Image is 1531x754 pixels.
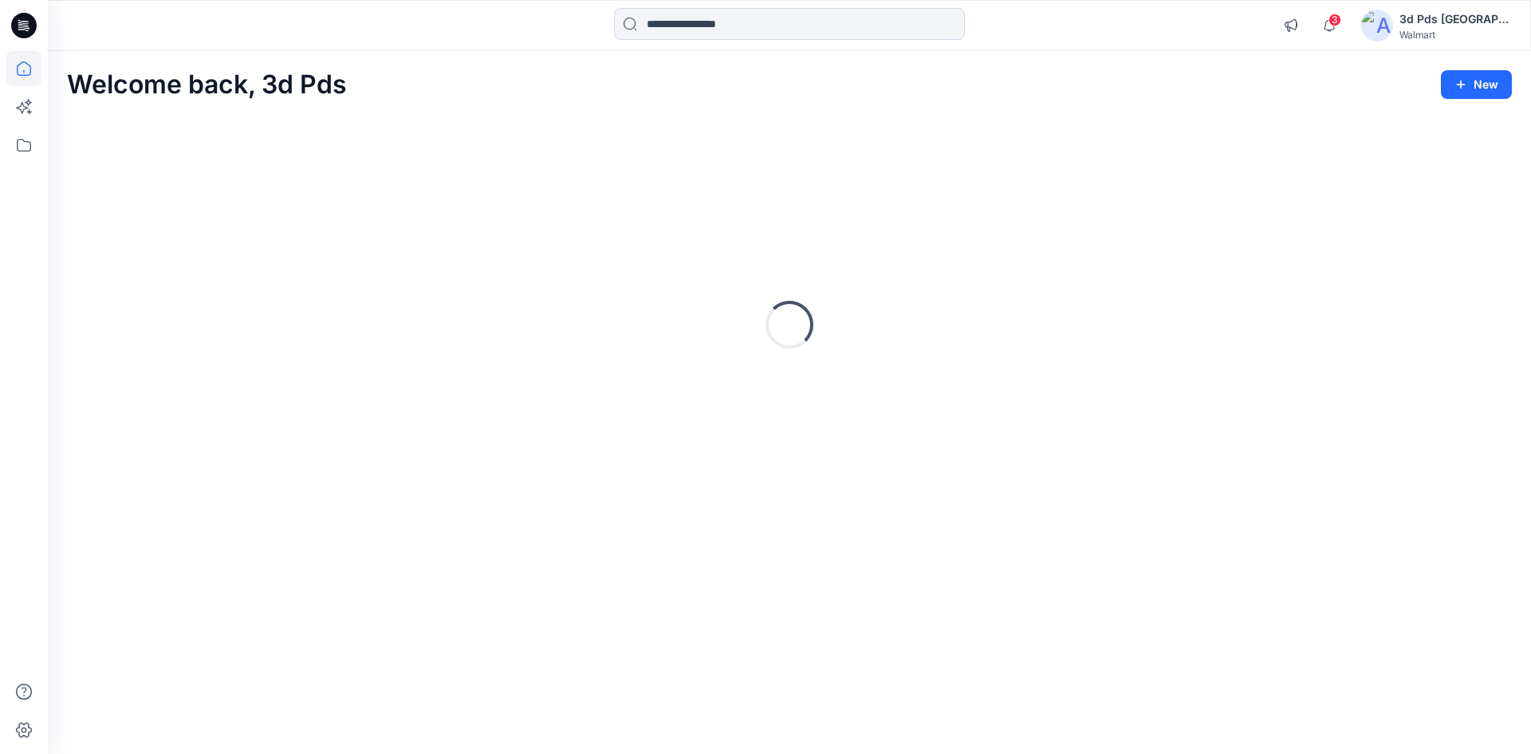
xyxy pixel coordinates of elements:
[1361,10,1393,41] img: avatar
[67,70,347,100] h2: Welcome back, 3d Pds
[1328,14,1341,26] span: 3
[1441,70,1512,99] button: New
[1399,10,1511,29] div: 3d Pds [GEOGRAPHIC_DATA]
[1399,29,1511,41] div: Walmart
